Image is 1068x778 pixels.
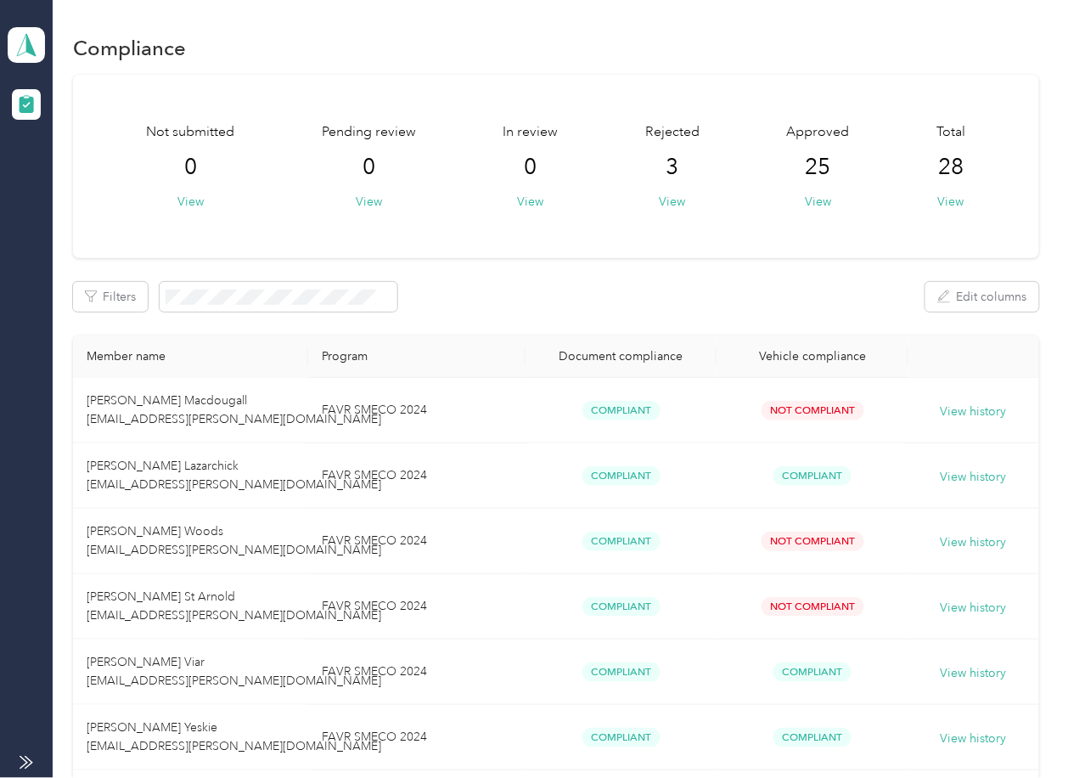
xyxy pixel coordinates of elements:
[805,193,831,211] button: View
[582,401,660,420] span: Compliant
[938,154,964,181] span: 28
[941,664,1007,683] button: View history
[503,122,559,143] span: In review
[941,403,1007,421] button: View history
[87,655,381,688] span: [PERSON_NAME] Viar [EMAIL_ADDRESS][PERSON_NAME][DOMAIN_NAME]
[308,443,526,509] td: FAVR SMECO 2024
[938,193,964,211] button: View
[773,728,852,747] span: Compliant
[73,335,308,378] th: Member name
[356,193,382,211] button: View
[87,589,381,623] span: [PERSON_NAME] St Arnold [EMAIL_ADDRESS][PERSON_NAME][DOMAIN_NAME]
[773,466,852,486] span: Compliant
[787,122,850,143] span: Approved
[645,122,700,143] span: Rejected
[87,524,381,557] span: [PERSON_NAME] Woods [EMAIL_ADDRESS][PERSON_NAME][DOMAIN_NAME]
[582,662,660,682] span: Compliant
[660,193,686,211] button: View
[539,349,703,364] div: Document compliance
[308,705,526,770] td: FAVR SMECO 2024
[762,597,864,617] span: Not Compliant
[308,509,526,574] td: FAVR SMECO 2024
[762,401,864,420] span: Not Compliant
[308,378,526,443] td: FAVR SMECO 2024
[87,393,381,426] span: [PERSON_NAME] Macdougall [EMAIL_ADDRESS][PERSON_NAME][DOMAIN_NAME]
[941,533,1007,552] button: View history
[308,335,526,378] th: Program
[73,39,186,57] h1: Compliance
[582,532,660,551] span: Compliant
[941,468,1007,487] button: View history
[582,728,660,747] span: Compliant
[762,532,864,551] span: Not Compliant
[925,282,1039,312] button: Edit columns
[730,349,894,364] div: Vehicle compliance
[941,599,1007,617] button: View history
[973,683,1068,778] iframe: Everlance-gr Chat Button Frame
[666,154,679,181] span: 3
[525,154,537,181] span: 0
[322,122,416,143] span: Pending review
[87,720,381,753] span: [PERSON_NAME] Yeskie [EMAIL_ADDRESS][PERSON_NAME][DOMAIN_NAME]
[582,597,660,617] span: Compliant
[308,574,526,640] td: FAVR SMECO 2024
[518,193,544,211] button: View
[582,466,660,486] span: Compliant
[936,122,965,143] span: Total
[773,662,852,682] span: Compliant
[73,282,148,312] button: Filters
[806,154,831,181] span: 25
[308,640,526,705] td: FAVR SMECO 2024
[363,154,375,181] span: 0
[941,730,1007,748] button: View history
[87,459,381,492] span: [PERSON_NAME] Lazarchick [EMAIL_ADDRESS][PERSON_NAME][DOMAIN_NAME]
